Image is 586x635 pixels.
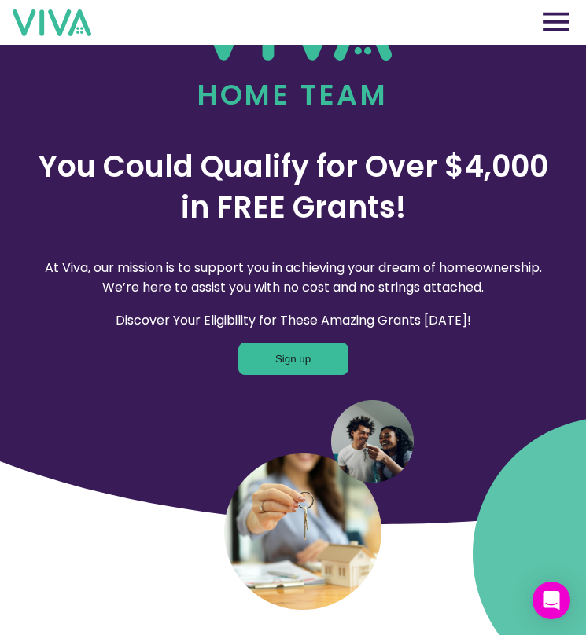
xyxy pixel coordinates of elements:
img: opens navigation menu [543,12,569,31]
div: Open Intercom Messenger [533,582,570,619]
p: At Viva, our mission is to support you in achieving your dream of homeownership. We’re here to as... [38,258,548,298]
p: Discover Your Eligibility for These Amazing Grants [DATE]! [38,310,548,331]
h3: You Could Qualify for Over $4,000 in FREE Grants! [38,146,548,228]
a: Sign up [238,349,348,367]
img: couple holding key [331,400,414,483]
img: viva [13,9,91,36]
h3: HOME TEAM [197,73,388,116]
button: Sign up [238,343,348,375]
img: landlord holding key [224,453,381,609]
